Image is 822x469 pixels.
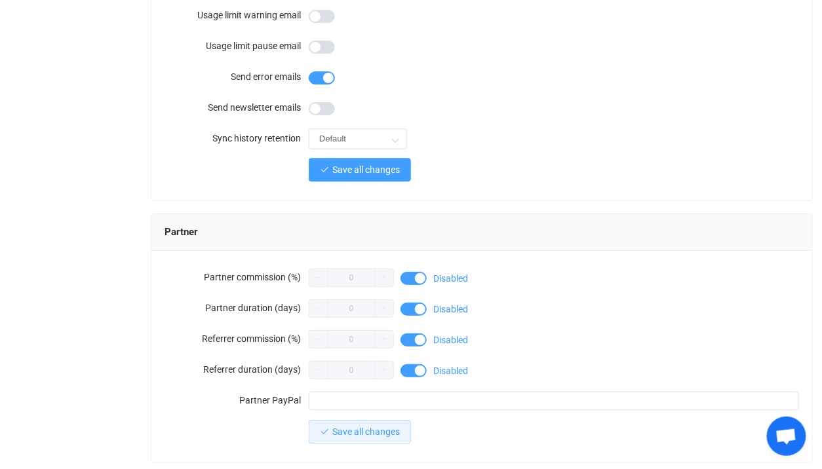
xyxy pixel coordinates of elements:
span: Disabled [433,335,468,345]
label: Sync history retention [165,125,309,151]
label: Send error emails [165,64,309,90]
label: Send newsletter emails [165,94,309,121]
label: Partner PayPal [165,387,309,413]
span: Disabled [433,274,468,283]
a: Open chat [767,417,806,456]
span: Save all changes [332,426,400,437]
button: Save all changes [309,158,411,181]
label: Partner commission (%) [165,264,309,290]
label: Usage limit warning email [165,2,309,28]
span: Partner [165,222,198,242]
label: Referrer commission (%) [165,326,309,352]
label: Partner duration (days) [165,295,309,321]
span: Disabled [433,305,468,314]
span: Save all changes [332,164,400,175]
label: Referrer duration (days) [165,356,309,383]
input: Select [309,128,407,149]
button: Save all changes [309,420,411,443]
span: Disabled [433,366,468,375]
label: Usage limit pause email [165,33,309,59]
